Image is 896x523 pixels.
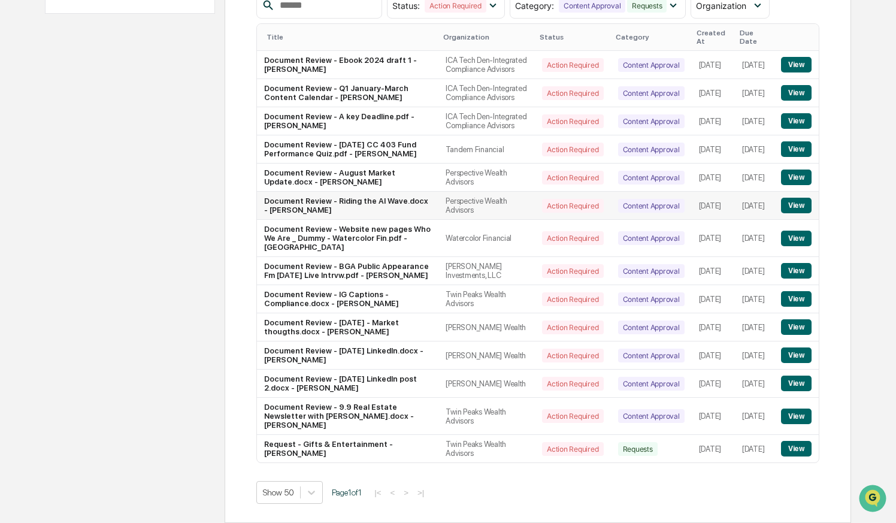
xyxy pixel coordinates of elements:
td: Document Review - [DATE] - Market thougths.docx - [PERSON_NAME] [257,313,438,341]
button: View [781,263,812,279]
span: Page 1 of 1 [332,488,362,497]
button: View [781,198,812,213]
button: View [781,170,812,185]
div: 🗄️ [87,152,96,162]
td: [DATE] [692,107,735,135]
td: [DATE] [692,51,735,79]
div: Content Approval [618,231,685,245]
button: View [781,347,812,363]
td: [PERSON_NAME] Wealth [438,341,535,370]
div: Created At [697,29,730,46]
div: Action Required [542,442,603,456]
div: Action Required [542,292,603,306]
button: >| [414,488,428,498]
div: Content Approval [618,143,685,156]
td: [DATE] [692,285,735,313]
button: View [781,231,812,246]
td: Document Review - Q1 January-March Content Calendar - [PERSON_NAME] [257,79,438,107]
td: [DATE] [692,192,735,220]
a: 🗄️Attestations [82,146,153,168]
div: Action Required [542,171,603,185]
td: Twin Peaks Wealth Advisors [438,435,535,462]
div: Content Approval [618,264,685,278]
a: 🖐️Preclearance [7,146,82,168]
td: [PERSON_NAME] Wealth [438,370,535,398]
td: [DATE] [735,341,774,370]
td: Request - Gifts & Entertainment - [PERSON_NAME] [257,435,438,462]
td: [DATE] [735,370,774,398]
div: Category [616,33,687,41]
td: [DATE] [692,164,735,192]
button: View [781,319,812,335]
td: [DATE] [735,257,774,285]
div: Action Required [542,114,603,128]
td: Perspective Wealth Advisors [438,192,535,220]
div: Content Approval [618,321,685,334]
span: Category : [515,1,554,11]
td: Document Review - August Market Update.docx - [PERSON_NAME] [257,164,438,192]
iframe: Open customer support [858,483,890,516]
td: Document Review - 9.9 Real Estate Newsletter with [PERSON_NAME].docx - [PERSON_NAME] [257,398,438,435]
span: Pylon [119,203,145,212]
td: [DATE] [735,192,774,220]
a: Powered byPylon [84,202,145,212]
td: [DATE] [692,257,735,285]
div: Content Approval [618,199,685,213]
td: Tandem Financial [438,135,535,164]
div: Action Required [542,264,603,278]
div: Content Approval [618,377,685,391]
td: Document Review - [DATE] LinkedIn post 2.docx - [PERSON_NAME] [257,370,438,398]
button: View [781,85,812,101]
div: Title [267,33,434,41]
span: Data Lookup [24,174,75,186]
div: Content Approval [618,349,685,362]
td: Document Review - A key Deadline.pdf - [PERSON_NAME] [257,107,438,135]
div: 🔎 [12,175,22,185]
td: [DATE] [735,79,774,107]
button: < [386,488,398,498]
p: How can we help? [12,25,218,44]
td: ICA Tech Den-Integrated Compliance Advisors [438,79,535,107]
td: ICA Tech Den-Integrated Compliance Advisors [438,107,535,135]
td: [PERSON_NAME] Wealth [438,313,535,341]
td: [DATE] [735,313,774,341]
img: 1746055101610-c473b297-6a78-478c-a979-82029cc54cd1 [12,92,34,113]
td: Document Review - Riding the AI Wave.docx - [PERSON_NAME] [257,192,438,220]
span: Attestations [99,151,149,163]
td: [DATE] [735,107,774,135]
div: Action Required [542,349,603,362]
button: View [781,441,812,457]
div: Action Required [542,321,603,334]
div: Content Approval [618,409,685,423]
button: View [781,376,812,391]
td: [DATE] [692,313,735,341]
td: [DATE] [692,370,735,398]
td: Document Review - BGA Public Appearance Fm [DATE] Live Intrvw.pdf - [PERSON_NAME] [257,257,438,285]
div: Action Required [542,86,603,100]
td: [DATE] [692,398,735,435]
td: [DATE] [735,220,774,257]
button: View [781,57,812,72]
div: Content Approval [618,86,685,100]
td: [DATE] [735,51,774,79]
a: 🔎Data Lookup [7,169,80,191]
td: [DATE] [735,435,774,462]
td: Document Review - IG Captions - Compliance.docx - [PERSON_NAME] [257,285,438,313]
td: [DATE] [692,79,735,107]
td: [DATE] [692,341,735,370]
td: Document Review - [DATE] CC 403 Fund Performance Quiz.pdf - [PERSON_NAME] [257,135,438,164]
div: Due Date [740,29,769,46]
td: [PERSON_NAME] Investments, LLC [438,257,535,285]
span: Preclearance [24,151,77,163]
td: Twin Peaks Wealth Advisors [438,285,535,313]
td: Document Review - Website new pages Who We Are _ Dummy - Watercolor Fin.pdf - [GEOGRAPHIC_DATA] [257,220,438,257]
td: [DATE] [692,435,735,462]
div: Action Required [542,199,603,213]
span: Status : [392,1,420,11]
div: Action Required [542,377,603,391]
div: Start new chat [41,92,196,104]
div: Content Approval [618,114,685,128]
div: Content Approval [618,292,685,306]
